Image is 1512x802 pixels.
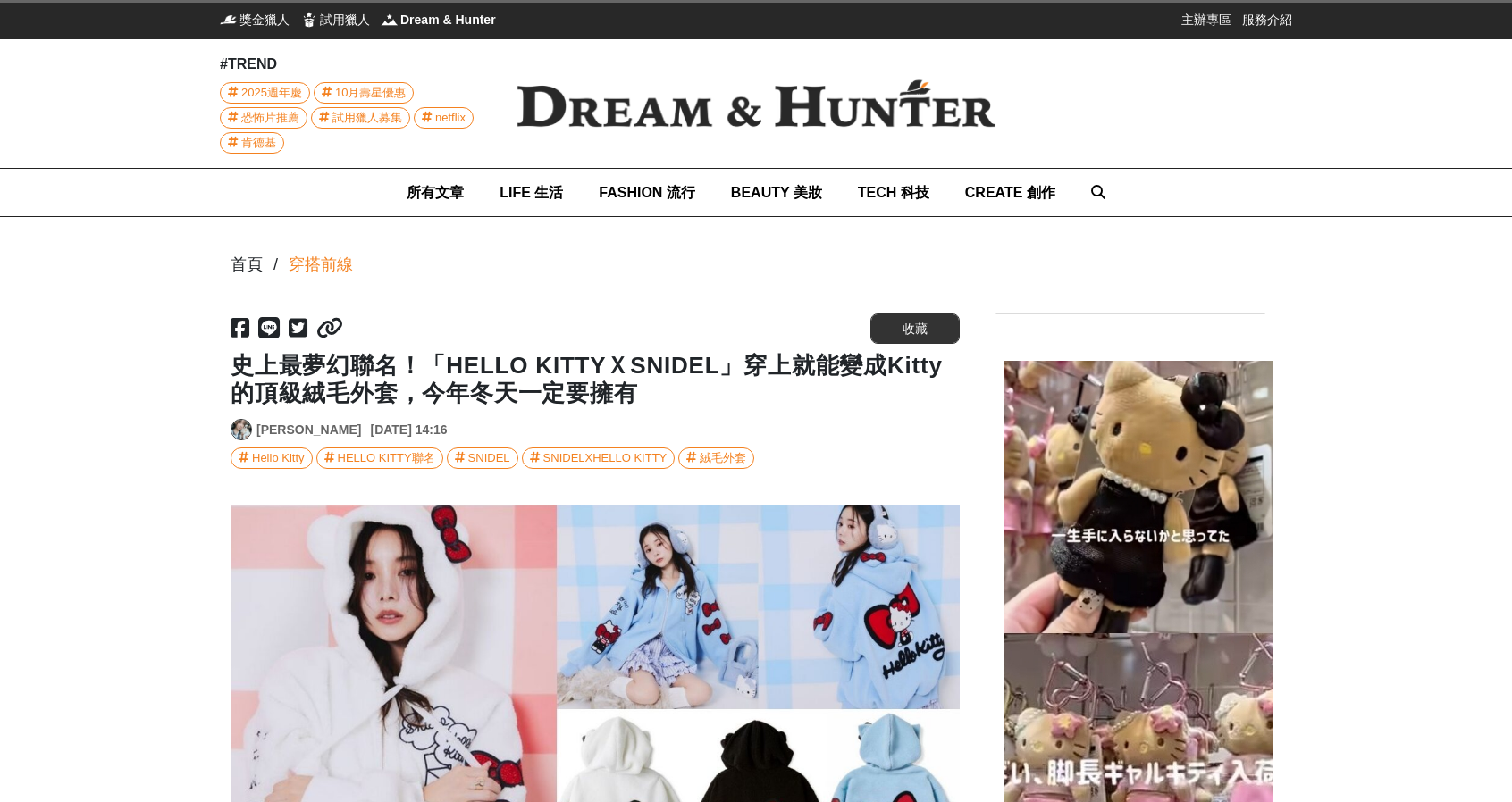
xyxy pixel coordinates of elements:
[241,133,276,153] span: 肯德基
[220,11,290,29] a: 獎金獵人獎金獵人
[231,352,960,407] h1: 史上最夢幻聯名！「HELLO KITTYＸSNIDEL」穿上就能變成Kitty的頂級絨毛外套，今年冬天一定要擁有
[381,11,399,29] img: Dream & Hunter
[241,83,302,103] span: 2025週年慶
[289,253,353,277] a: 穿搭前線
[731,185,822,200] span: BEAUTY 美妝
[273,253,278,277] div: /
[241,108,299,128] span: 恐怖片推薦
[300,11,318,29] img: 試用獵人
[311,107,410,129] a: 試用獵人募集
[320,11,370,29] span: 試用獵人
[414,107,474,129] a: netflix
[231,447,313,469] a: Hello Kitty
[220,132,284,154] a: 肯德基
[488,51,1024,156] img: Dream & Hunter
[599,185,695,200] span: FASHION 流行
[500,185,563,200] span: LIFE 生活
[252,448,305,468] div: Hello Kitty
[1181,11,1231,29] a: 主辦專區
[338,448,435,468] div: HELLO KITTY聯名
[231,420,251,439] img: Avatar
[1242,11,1292,29] a: 服務介紹
[314,82,414,104] a: 10月壽星優惠
[370,421,447,439] div: [DATE] 14:16
[332,108,402,128] span: 試用獵人募集
[316,447,443,469] a: HELLO KITTY聯名
[220,54,488,75] div: #TREND
[543,448,668,468] div: SNIDELXHELLO KITTY
[858,169,929,216] a: TECH 科技
[731,169,822,216] a: BEAUTY 美妝
[220,11,238,29] img: 獎金獵人
[407,169,464,216] a: 所有文章
[965,185,1055,200] span: CREATE 創作
[522,447,676,469] a: SNIDELXHELLO KITTY
[447,447,518,469] a: SNIDEL
[231,419,252,440] a: Avatar
[381,11,496,29] a: Dream & HunterDream & Hunter
[599,169,695,216] a: FASHION 流行
[407,185,464,200] span: 所有文章
[435,108,466,128] span: netflix
[239,11,290,29] span: 獎金獵人
[468,448,510,468] div: SNIDEL
[220,82,310,104] a: 2025週年慶
[700,448,746,468] div: 絨毛外套
[300,11,370,29] a: 試用獵人試用獵人
[870,313,960,344] button: 收藏
[500,169,563,216] a: LIFE 生活
[858,185,929,200] span: TECH 科技
[231,253,263,277] div: 首頁
[256,421,361,439] a: [PERSON_NAME]
[678,447,754,469] a: 絨毛外套
[220,107,307,129] a: 恐怖片推薦
[335,83,406,103] span: 10月壽星優惠
[965,169,1055,216] a: CREATE 創作
[400,11,496,29] span: Dream & Hunter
